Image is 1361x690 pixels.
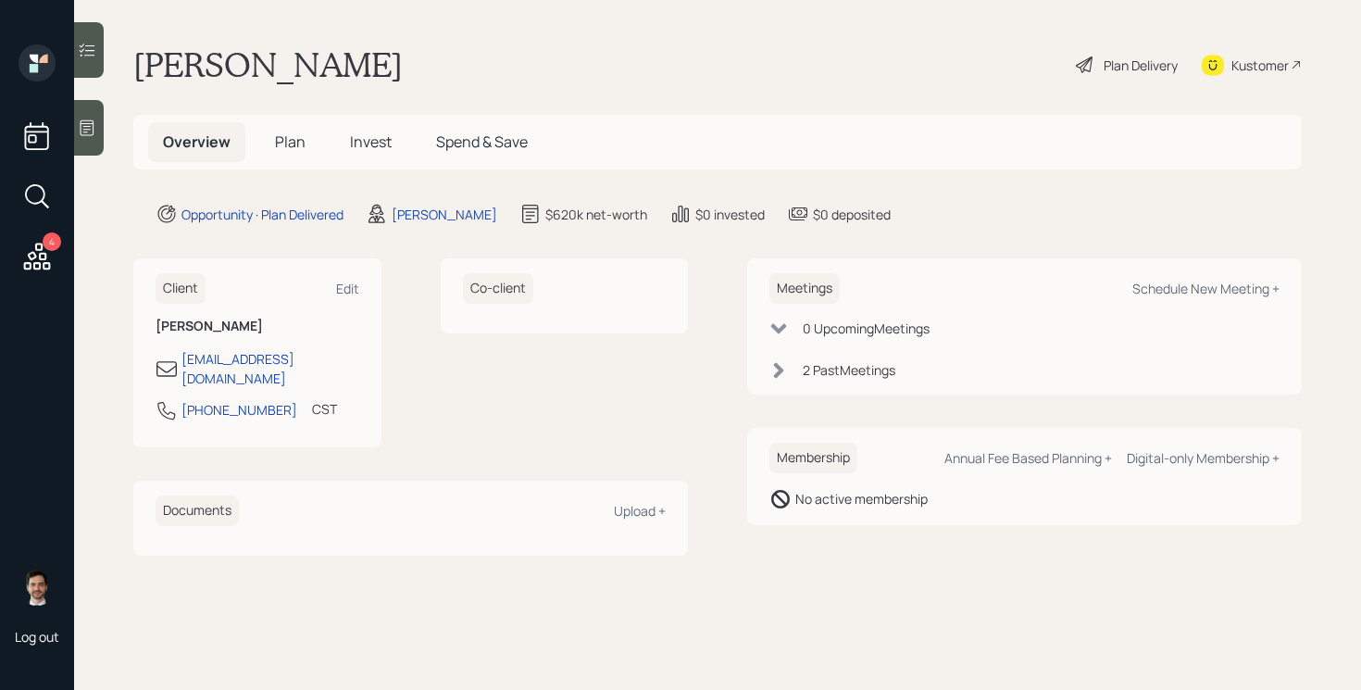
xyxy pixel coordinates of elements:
div: $0 invested [695,205,765,224]
div: Opportunity · Plan Delivered [181,205,343,224]
h1: [PERSON_NAME] [133,44,403,85]
div: [EMAIL_ADDRESS][DOMAIN_NAME] [181,349,359,388]
div: Edit [336,280,359,297]
div: No active membership [795,489,928,508]
span: Spend & Save [436,132,528,152]
span: Plan [275,132,306,152]
span: Invest [350,132,392,152]
span: Overview [163,132,231,152]
div: $620k net-worth [545,205,647,224]
div: 2 Past Meeting s [803,360,895,380]
h6: Co-client [463,273,533,304]
div: $0 deposited [813,205,891,224]
div: Upload + [614,502,666,520]
h6: [PERSON_NAME] [156,319,359,334]
div: Annual Fee Based Planning + [944,449,1112,467]
div: Kustomer [1231,56,1289,75]
div: [PERSON_NAME] [392,205,497,224]
div: Schedule New Meeting + [1132,280,1280,297]
div: CST [312,399,337,419]
h6: Documents [156,496,239,526]
div: 4 [43,232,61,251]
div: Log out [15,628,59,646]
div: Digital-only Membership + [1127,449,1280,467]
h6: Meetings [769,273,840,304]
img: jonah-coleman-headshot.png [19,569,56,606]
div: Plan Delivery [1104,56,1178,75]
div: [PHONE_NUMBER] [181,400,297,420]
h6: Client [156,273,206,304]
h6: Membership [769,443,857,473]
div: 0 Upcoming Meeting s [803,319,930,338]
